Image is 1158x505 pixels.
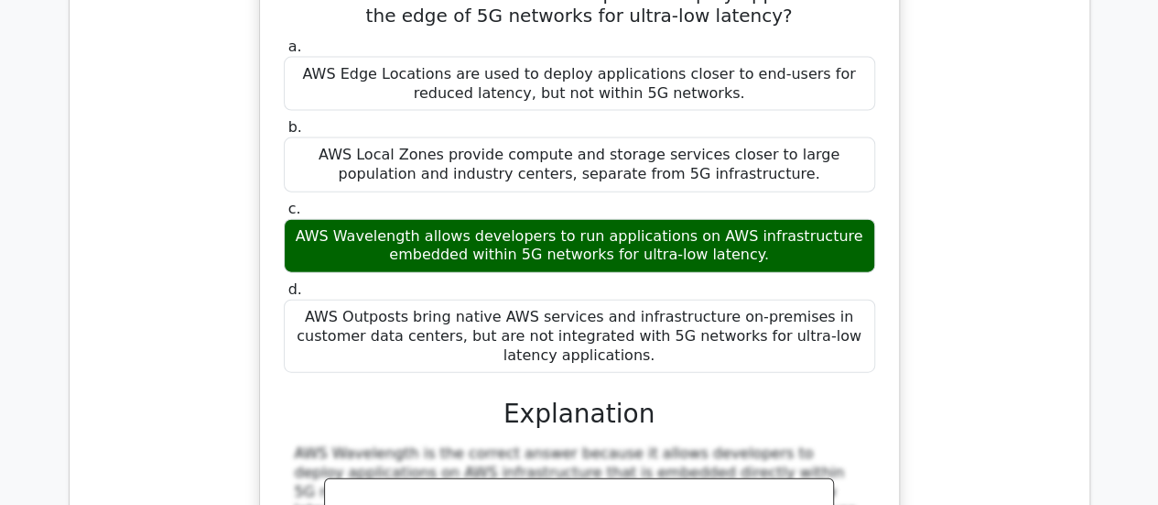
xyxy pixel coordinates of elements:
span: a. [288,38,302,55]
span: b. [288,118,302,136]
span: c. [288,200,301,217]
div: AWS Edge Locations are used to deploy applications closer to end-users for reduced latency, but n... [284,57,875,112]
span: d. [288,280,302,298]
div: AWS Outposts bring native AWS services and infrastructure on-premises in customer data centers, b... [284,300,875,373]
div: AWS Wavelength allows developers to run applications on AWS infrastructure embedded within 5G net... [284,219,875,274]
h3: Explanation [295,399,864,430]
div: AWS Local Zones provide compute and storage services closer to large population and industry cent... [284,137,875,192]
